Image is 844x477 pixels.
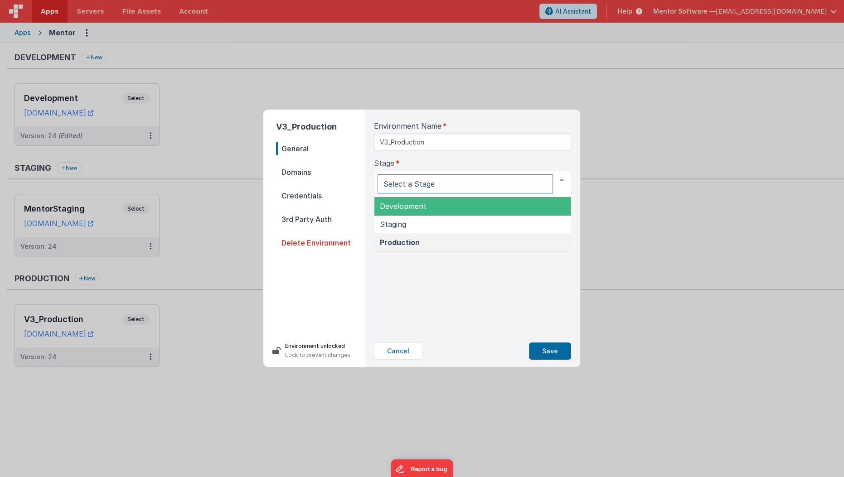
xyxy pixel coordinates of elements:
[276,120,365,133] h2: V3_Production
[374,158,394,169] span: Stage
[529,342,571,360] button: Save
[276,166,365,178] span: Domains
[380,220,406,229] span: Staging
[378,175,553,193] input: Select a Stage
[285,351,350,360] p: Lock to prevent changes
[276,142,365,155] span: General
[276,236,365,249] span: Delete Environment
[285,342,350,351] p: Environment unlocked
[374,342,422,360] button: Cancel
[374,120,441,131] span: Environment Name
[380,202,427,211] span: Development
[276,189,365,202] span: Credentials
[276,213,365,226] span: 3rd Party Auth
[380,238,420,247] span: Production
